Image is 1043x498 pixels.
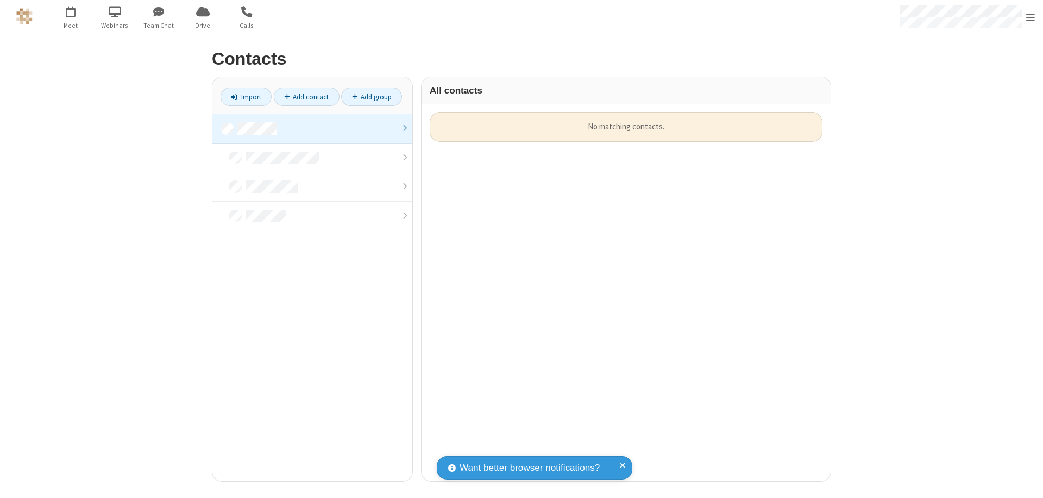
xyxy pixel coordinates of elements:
[227,21,267,30] span: Calls
[221,88,272,106] a: Import
[422,104,831,481] div: grid
[212,49,831,69] h2: Contacts
[430,85,822,96] h3: All contacts
[51,21,91,30] span: Meet
[430,112,822,142] div: No matching contacts.
[460,461,600,475] span: Want better browser notifications?
[341,88,402,106] a: Add group
[16,8,33,24] img: QA Selenium DO NOT DELETE OR CHANGE
[95,21,135,30] span: Webinars
[139,21,179,30] span: Team Chat
[274,88,340,106] a: Add contact
[183,21,223,30] span: Drive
